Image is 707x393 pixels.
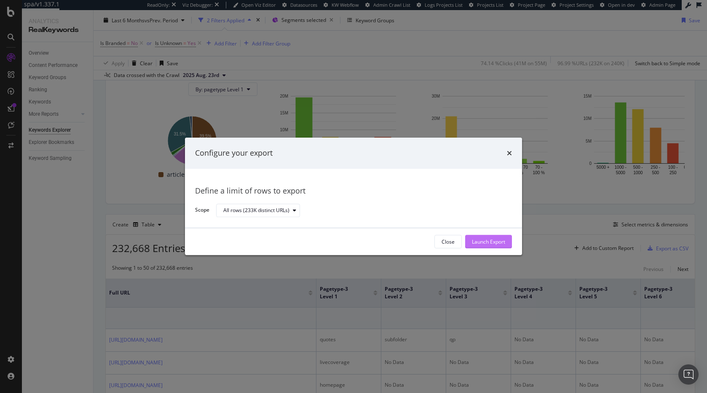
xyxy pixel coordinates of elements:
div: modal [185,138,522,255]
button: Close [434,235,462,249]
div: Configure your export [195,148,273,159]
div: Launch Export [472,238,505,245]
button: All rows (233K distinct URLs) [216,204,300,217]
label: Scope [195,207,209,216]
div: times [507,148,512,159]
div: Define a limit of rows to export [195,186,512,196]
button: Launch Export [465,235,512,249]
div: Close [442,238,455,245]
div: Open Intercom Messenger [678,364,699,385]
div: All rows (233K distinct URLs) [223,208,289,213]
